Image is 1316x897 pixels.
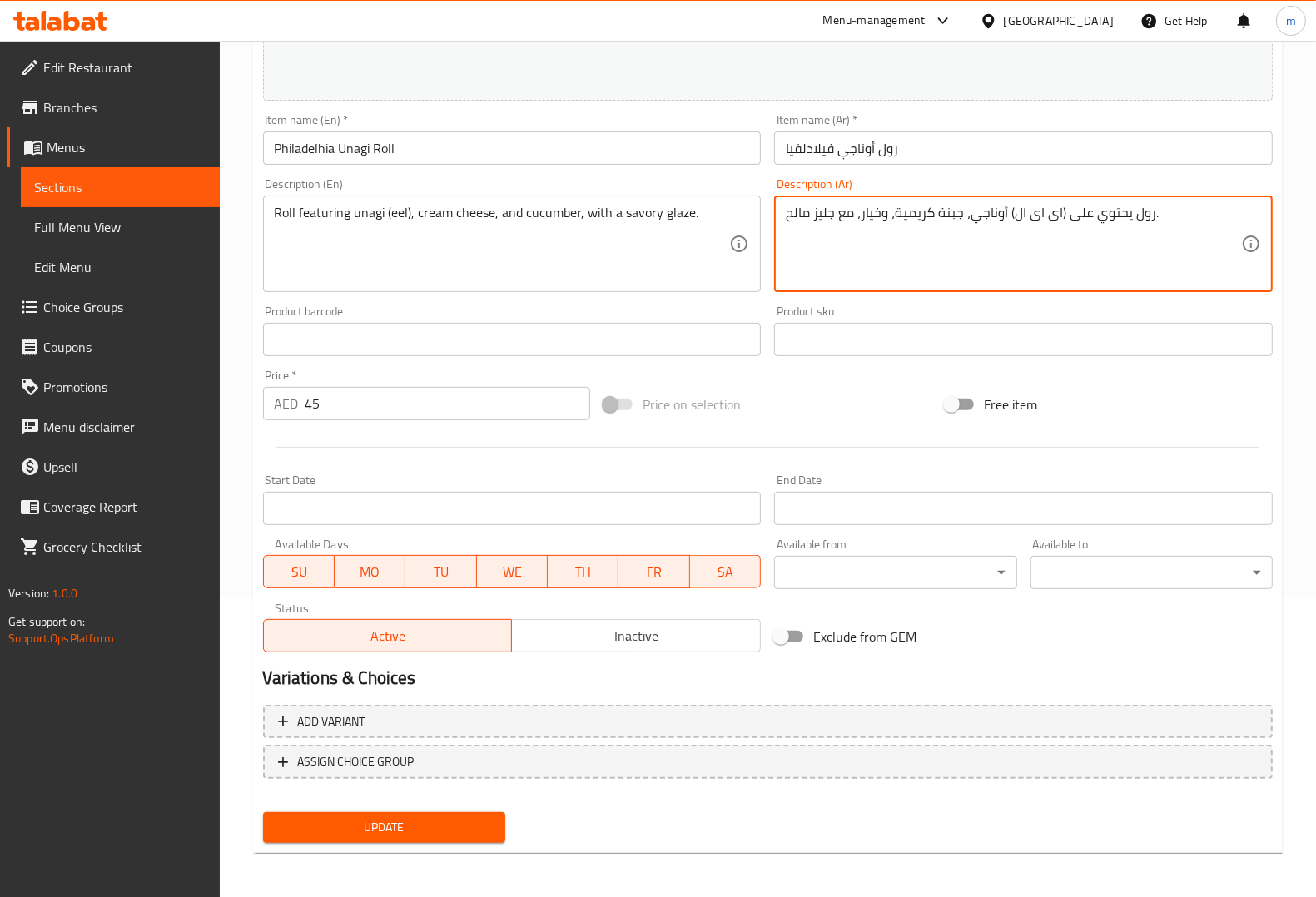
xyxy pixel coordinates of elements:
span: TH [554,560,612,584]
span: Free item [984,394,1037,414]
span: Grocery Checklist [43,537,206,557]
span: Menus [47,137,206,157]
p: AED [275,394,299,414]
input: Enter name En [263,131,762,165]
a: Choice Groups [7,287,220,327]
div: ​ [1030,556,1273,589]
a: Menu disclaimer [7,407,220,447]
span: Get support on: [8,611,85,632]
a: Branches [7,87,220,127]
span: MO [341,560,399,584]
input: Enter name Ar [774,131,1273,165]
textarea: Roll featuring unagi (eel), cream cheese, and cucumber, with a savory glaze. [275,205,730,284]
span: WE [484,560,541,584]
span: m [1286,12,1296,30]
span: Version: [8,582,49,604]
input: Please enter product barcode [263,323,762,356]
button: WE [477,555,548,588]
a: Full Menu View [21,207,220,247]
textarea: رول يحتوي على (اى اى ال) أوناجي، جبنة كريمية، وخيار، مع جليز مالح. [786,205,1241,284]
button: Active [263,619,513,652]
button: FR [618,555,689,588]
span: Edit Menu [34,257,206,277]
input: Please enter price [305,387,591,420]
span: Promotions [43,377,206,397]
span: SA [697,560,754,584]
a: Upsell [7,447,220,487]
span: 1.0.0 [52,582,77,604]
span: SU [271,560,328,584]
span: Choice Groups [43,297,206,317]
span: Upsell [43,457,206,477]
a: Sections [21,167,220,207]
a: Edit Restaurant [7,47,220,87]
div: ​ [774,556,1016,589]
h2: Variations & Choices [263,666,1273,691]
a: Coverage Report [7,487,220,527]
input: Please enter product sku [774,323,1273,356]
span: Menu disclaimer [43,417,206,437]
button: Add variant [263,705,1273,739]
a: Support.OpsPlatform [8,627,114,649]
span: Active [271,624,506,648]
span: Inactive [519,624,754,648]
button: SU [263,555,335,588]
button: MO [335,555,405,588]
button: Inactive [511,619,761,652]
span: Exclude from GEM [813,627,916,647]
span: FR [625,560,683,584]
a: Edit Menu [21,247,220,287]
a: Promotions [7,367,220,407]
span: Edit Restaurant [43,57,206,77]
span: Branches [43,97,206,117]
span: Price on selection [643,394,741,414]
button: TU [405,555,476,588]
a: Menus [7,127,220,167]
span: TU [412,560,469,584]
span: Add variant [298,711,365,732]
span: Sections [34,177,206,197]
span: ASSIGN CHOICE GROUP [298,751,415,772]
a: Grocery Checklist [7,527,220,567]
a: Coupons [7,327,220,367]
div: [GEOGRAPHIC_DATA] [1004,12,1114,30]
button: Update [263,812,505,843]
button: SA [690,555,761,588]
span: Update [276,817,492,838]
span: Coverage Report [43,497,206,517]
div: Menu-management [823,11,926,31]
button: TH [548,555,618,588]
span: Coupons [43,337,206,357]
span: Full Menu View [34,217,206,237]
button: ASSIGN CHOICE GROUP [263,745,1273,779]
